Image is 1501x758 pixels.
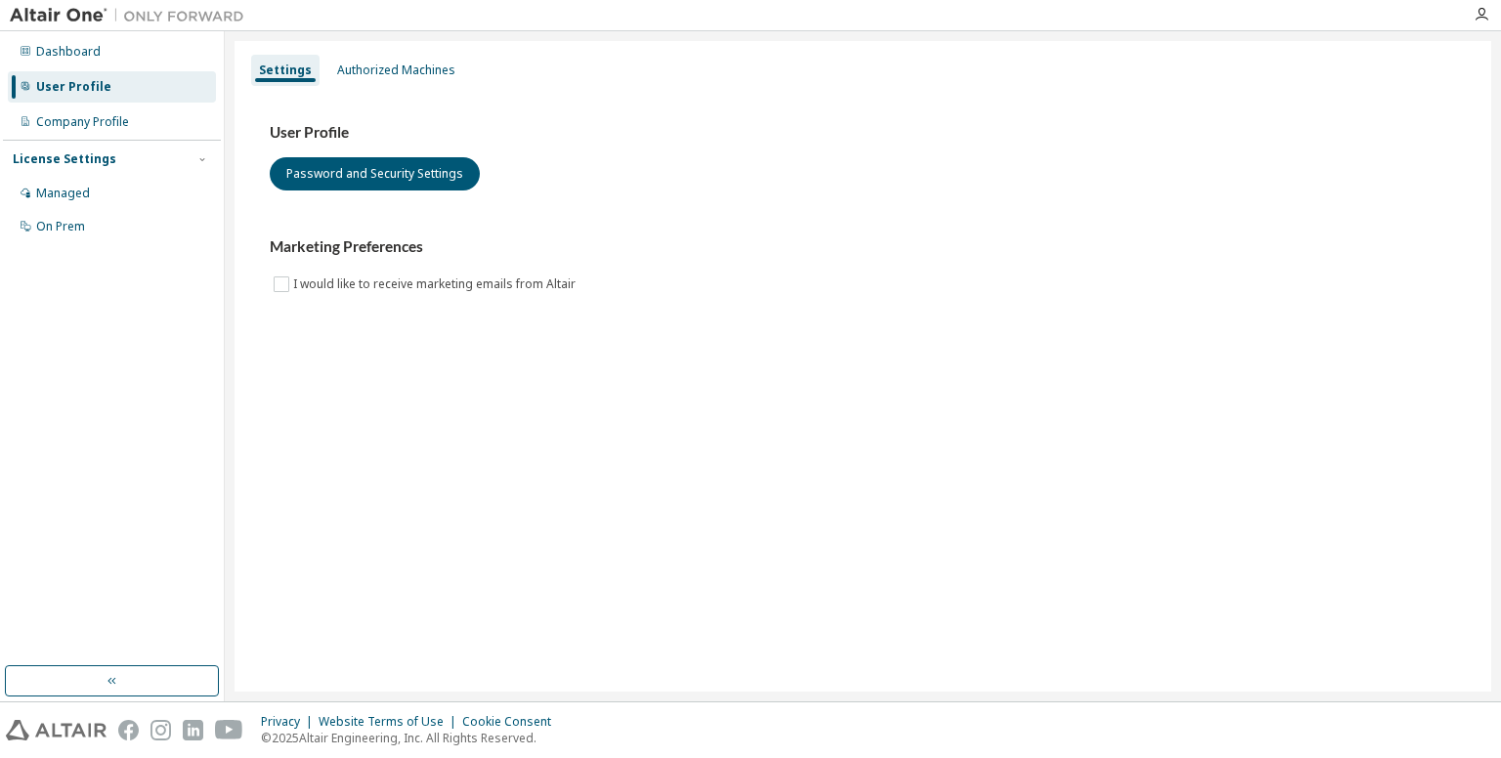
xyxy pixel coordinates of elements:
[270,157,480,190] button: Password and Security Settings
[36,186,90,201] div: Managed
[337,63,455,78] div: Authorized Machines
[183,720,203,740] img: linkedin.svg
[36,79,111,95] div: User Profile
[270,237,1456,257] h3: Marketing Preferences
[36,219,85,234] div: On Prem
[13,151,116,167] div: License Settings
[150,720,171,740] img: instagram.svg
[6,720,107,740] img: altair_logo.svg
[36,44,101,60] div: Dashboard
[319,714,462,730] div: Website Terms of Use
[462,714,563,730] div: Cookie Consent
[36,114,129,130] div: Company Profile
[10,6,254,25] img: Altair One
[118,720,139,740] img: facebook.svg
[259,63,312,78] div: Settings
[261,714,319,730] div: Privacy
[270,123,1456,143] h3: User Profile
[261,730,563,746] p: © 2025 Altair Engineering, Inc. All Rights Reserved.
[293,273,579,296] label: I would like to receive marketing emails from Altair
[215,720,243,740] img: youtube.svg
